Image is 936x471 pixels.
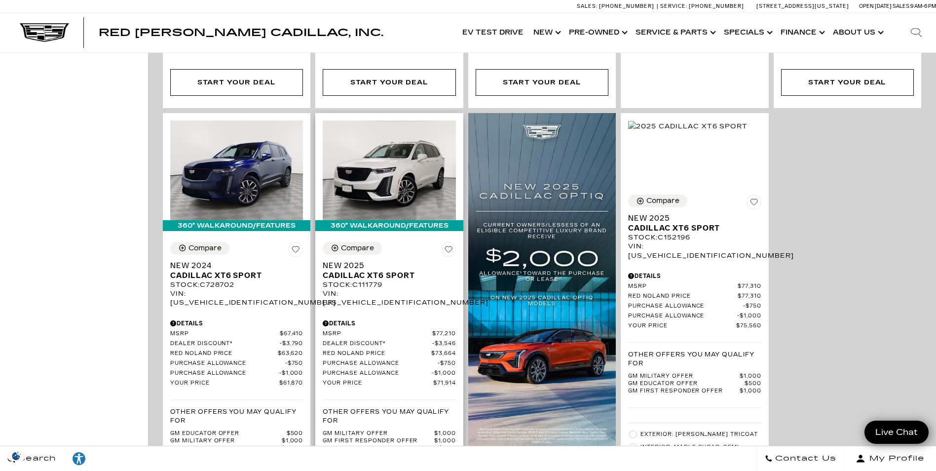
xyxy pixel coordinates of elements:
a: Specials [719,13,776,52]
span: $750 [438,360,456,367]
img: Cadillac Dark Logo with Cadillac White Text [20,23,69,42]
span: MSRP [170,330,280,338]
div: Stock : C152196 [628,233,761,242]
span: Contact Us [773,452,836,466]
span: Cadillac XT6 Sport [628,223,753,233]
a: GM First Responder Offer $1,000 [170,445,303,452]
div: Compare [646,196,679,205]
a: GM Military Offer $1,000 [628,373,761,380]
p: Other Offers You May Qualify For [170,407,303,425]
div: Stock : C728702 [170,280,303,289]
a: New 2025Cadillac XT6 Sport [628,213,761,233]
span: Purchase Allowance [323,360,438,367]
div: Compare [341,244,374,253]
span: Service: [660,3,687,9]
span: $1,000 [740,373,761,380]
div: 360° WalkAround/Features [315,220,463,231]
a: Purchase Allowance $1,000 [170,370,303,377]
button: Open user profile menu [844,446,936,471]
span: $500 [745,380,761,388]
span: $61,870 [279,380,303,387]
a: Finance [776,13,828,52]
button: Compare Vehicle [323,242,382,255]
a: GM Educator Offer $500 [628,380,761,388]
span: MSRP [628,283,738,290]
span: $67,410 [280,330,303,338]
a: Purchase Allowance $1,000 [323,370,455,377]
div: Start Your Deal [781,69,914,96]
a: GM First Responder Offer $1,000 [323,437,455,445]
span: $1,000 [279,370,303,377]
img: Opt-Out Icon [5,451,28,461]
span: GM First Responder Offer [323,437,434,445]
span: $500 [439,445,456,452]
a: Red Noland Price $73,664 [323,350,455,357]
span: $750 [743,303,761,310]
span: Your Price [628,322,736,330]
span: Purchase Allowance [323,370,432,377]
span: $71,914 [433,380,456,387]
a: GM Educator Offer $500 [323,445,455,452]
span: [PHONE_NUMBER] [689,3,744,9]
span: $1,000 [434,430,456,437]
a: Red [PERSON_NAME] Cadillac, Inc. [99,28,383,38]
span: GM Educator Offer [628,380,745,388]
a: Pre-Owned [564,13,631,52]
a: Live Chat [864,421,929,444]
span: Open [DATE] [859,3,892,9]
span: GM Military Offer [170,437,282,445]
a: GM First Responder Offer $1,000 [628,388,761,395]
span: $1,000 [282,437,303,445]
span: Cadillac XT6 Sport [170,271,296,280]
p: Other Offers You May Qualify For [628,350,761,368]
span: 9 AM-6 PM [910,3,936,9]
span: Search [15,452,56,466]
span: Dealer Discount* [323,340,432,348]
a: MSRP $67,410 [170,330,303,338]
span: Red [PERSON_NAME] Cadillac, Inc. [99,27,383,39]
div: VIN: [US_VEHICLE_IDENTIFICATION_NUMBER] [628,242,761,260]
a: Your Price $75,560 [628,322,761,330]
button: Save Vehicle [441,242,456,261]
a: GM Military Offer $1,000 [170,437,303,445]
a: Explore your accessibility options [64,446,94,471]
span: [PHONE_NUMBER] [599,3,654,9]
div: Compare [188,244,222,253]
div: Start Your Deal [503,77,581,88]
div: Start Your Deal [476,69,608,96]
span: $73,664 [431,350,456,357]
span: Live Chat [870,427,923,438]
span: Purchase Allowance [170,370,279,377]
a: Dealer Discount* $3,790 [170,340,303,348]
a: GM Military Offer $1,000 [323,430,455,437]
a: Purchase Allowance $750 [628,303,761,310]
span: $1,000 [434,437,456,445]
span: $1,000 [432,370,456,377]
span: Sales: [893,3,910,9]
div: 360° WalkAround/Features [163,220,310,231]
div: VIN: [US_VEHICLE_IDENTIFICATION_NUMBER] [170,289,303,307]
a: Purchase Allowance $750 [323,360,455,367]
a: Service: [PHONE_NUMBER] [657,3,747,9]
span: Purchase Allowance [628,313,737,320]
div: Start Your Deal [170,69,303,96]
a: Your Price $61,870 [170,380,303,387]
img: 2024 Cadillac XT6 Sport [170,120,303,220]
div: Search [897,13,936,52]
a: MSRP $77,310 [628,283,761,290]
span: $3,546 [432,340,456,348]
span: $63,620 [278,350,303,357]
span: Purchase Allowance [170,360,285,367]
button: Compare Vehicle [628,195,687,207]
span: GM Military Offer [323,430,434,437]
span: My Profile [865,452,925,466]
a: Purchase Allowance $750 [170,360,303,367]
img: 2025 Cadillac XT6 Sport [628,121,748,132]
section: Click to Open Cookie Consent Modal [5,451,28,461]
span: Purchase Allowance [628,303,743,310]
a: Sales: [PHONE_NUMBER] [577,3,657,9]
a: New 2024Cadillac XT6 Sport [170,261,303,280]
span: GM Military Offer [628,373,740,380]
a: New 2025Cadillac XT6 Sport [323,261,455,280]
span: New 2024 [170,261,296,271]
